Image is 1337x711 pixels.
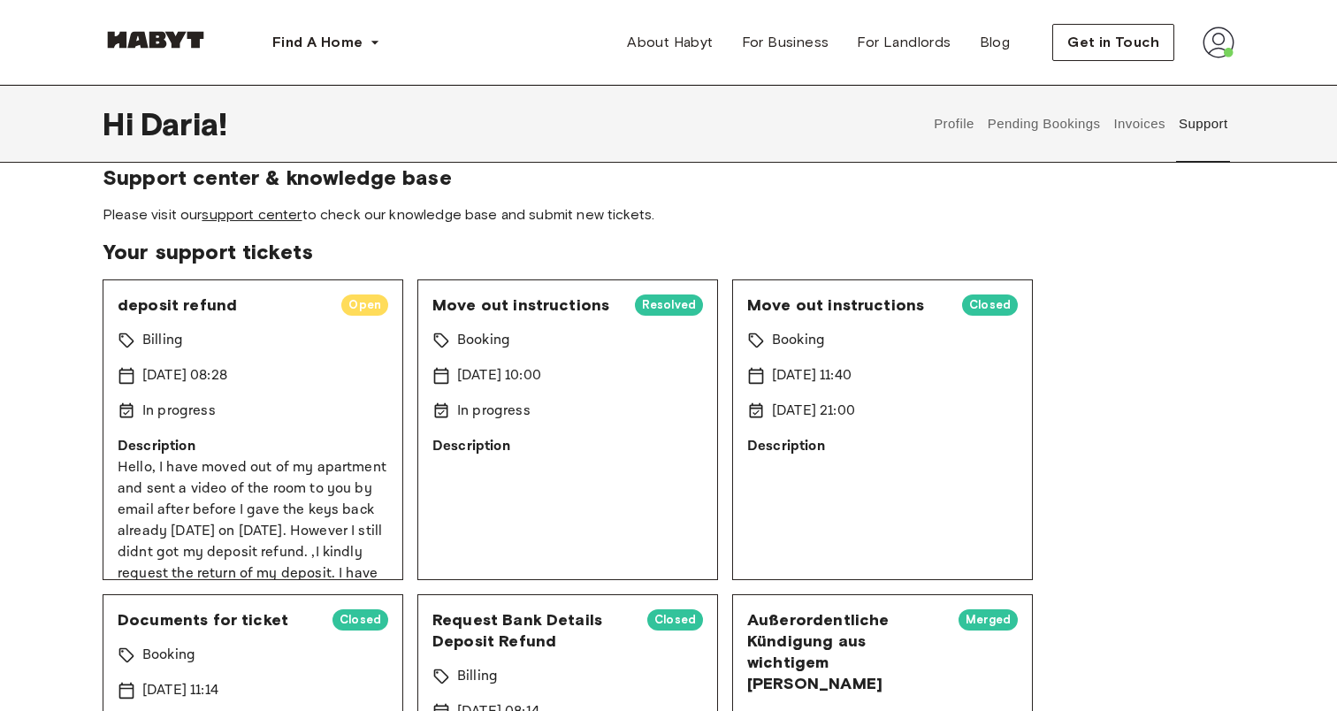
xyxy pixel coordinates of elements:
[728,25,844,60] a: For Business
[272,32,363,53] span: Find A Home
[747,294,948,316] span: Move out instructions
[432,436,703,457] p: Description
[932,85,977,163] button: Profile
[1112,85,1167,163] button: Invoices
[103,31,209,49] img: Habyt
[142,645,195,666] p: Booking
[432,294,621,316] span: Move out instructions
[962,296,1018,314] span: Closed
[341,296,388,314] span: Open
[772,401,855,422] p: [DATE] 21:00
[142,680,218,701] p: [DATE] 11:14
[928,85,1234,163] div: user profile tabs
[959,611,1018,629] span: Merged
[118,436,388,457] p: Description
[457,330,510,351] p: Booking
[457,365,541,386] p: [DATE] 10:00
[142,401,216,422] p: In progress
[142,330,183,351] p: Billing
[627,32,713,53] span: About Habyt
[103,164,1234,191] span: Support center & knowledge base
[457,401,531,422] p: In progress
[103,239,1234,265] span: Your support tickets
[432,609,633,652] span: Request Bank Details Deposit Refund
[118,294,327,316] span: deposit refund
[258,25,394,60] button: Find A Home
[1203,27,1234,58] img: avatar
[843,25,965,60] a: For Landlords
[1052,24,1174,61] button: Get in Touch
[103,205,1234,225] span: Please visit our to check our knowledge base and submit new tickets.
[647,611,703,629] span: Closed
[142,365,227,386] p: [DATE] 08:28
[985,85,1103,163] button: Pending Bookings
[747,436,1018,457] p: Description
[332,611,388,629] span: Closed
[772,365,852,386] p: [DATE] 11:40
[635,296,703,314] span: Resolved
[457,666,498,687] p: Billing
[966,25,1025,60] a: Blog
[857,32,951,53] span: For Landlords
[980,32,1011,53] span: Blog
[103,105,141,142] span: Hi
[202,206,302,223] a: support center
[613,25,727,60] a: About Habyt
[141,105,227,142] span: Daria !
[118,609,318,631] span: Documents for ticket
[1176,85,1230,163] button: Support
[1067,32,1159,53] span: Get in Touch
[747,609,944,694] span: Außerordentliche Kündigung aus wichtigem [PERSON_NAME]
[742,32,829,53] span: For Business
[772,330,825,351] p: Booking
